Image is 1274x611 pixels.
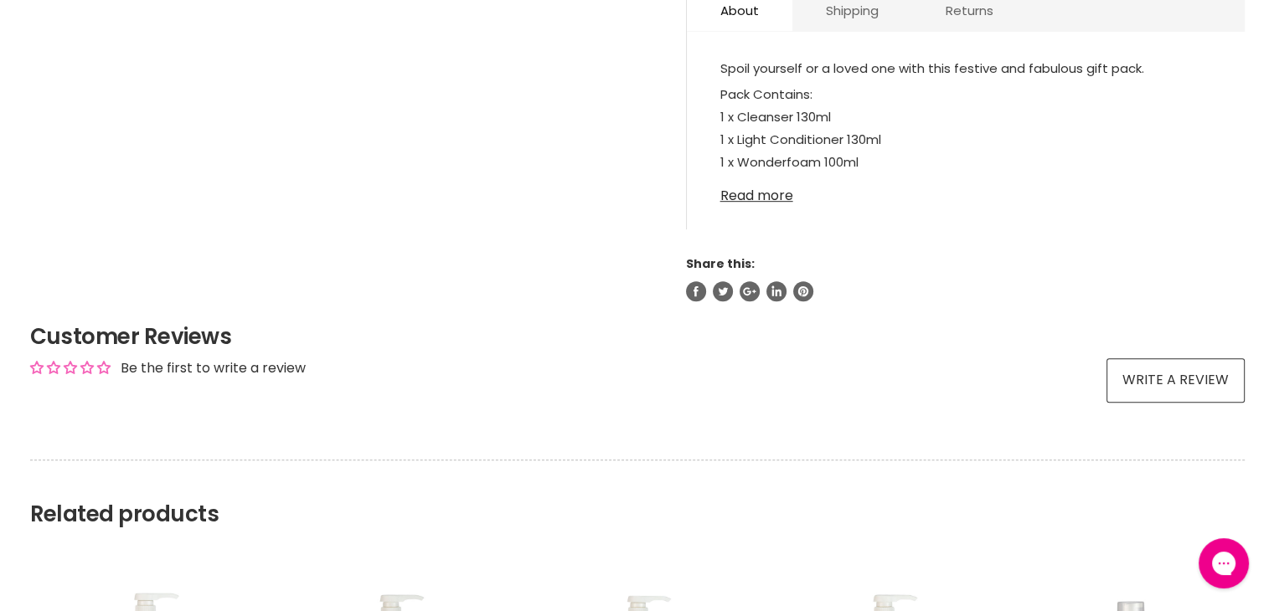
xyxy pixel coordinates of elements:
[121,359,306,377] div: Be the first to write a review
[30,321,1245,352] h2: Customer Reviews
[686,256,1245,301] aside: Share this:
[1106,358,1245,402] a: Write a review
[30,358,111,377] div: Average rating is 0.00 stars
[1190,532,1257,594] iframe: Gorgias live chat messenger
[720,178,1211,203] a: Read more
[30,460,1245,527] h2: Related products
[720,83,1211,199] p: Pack Contains: 1 x Cleanser 130ml 1 x Light Conditioner 130ml 1 x Wonderfoam 100ml 1 x Humid Gel ...
[686,255,755,272] span: Share this:
[720,57,1211,83] p: Spoil yourself or a loved one with this festive and fabulous gift pack.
